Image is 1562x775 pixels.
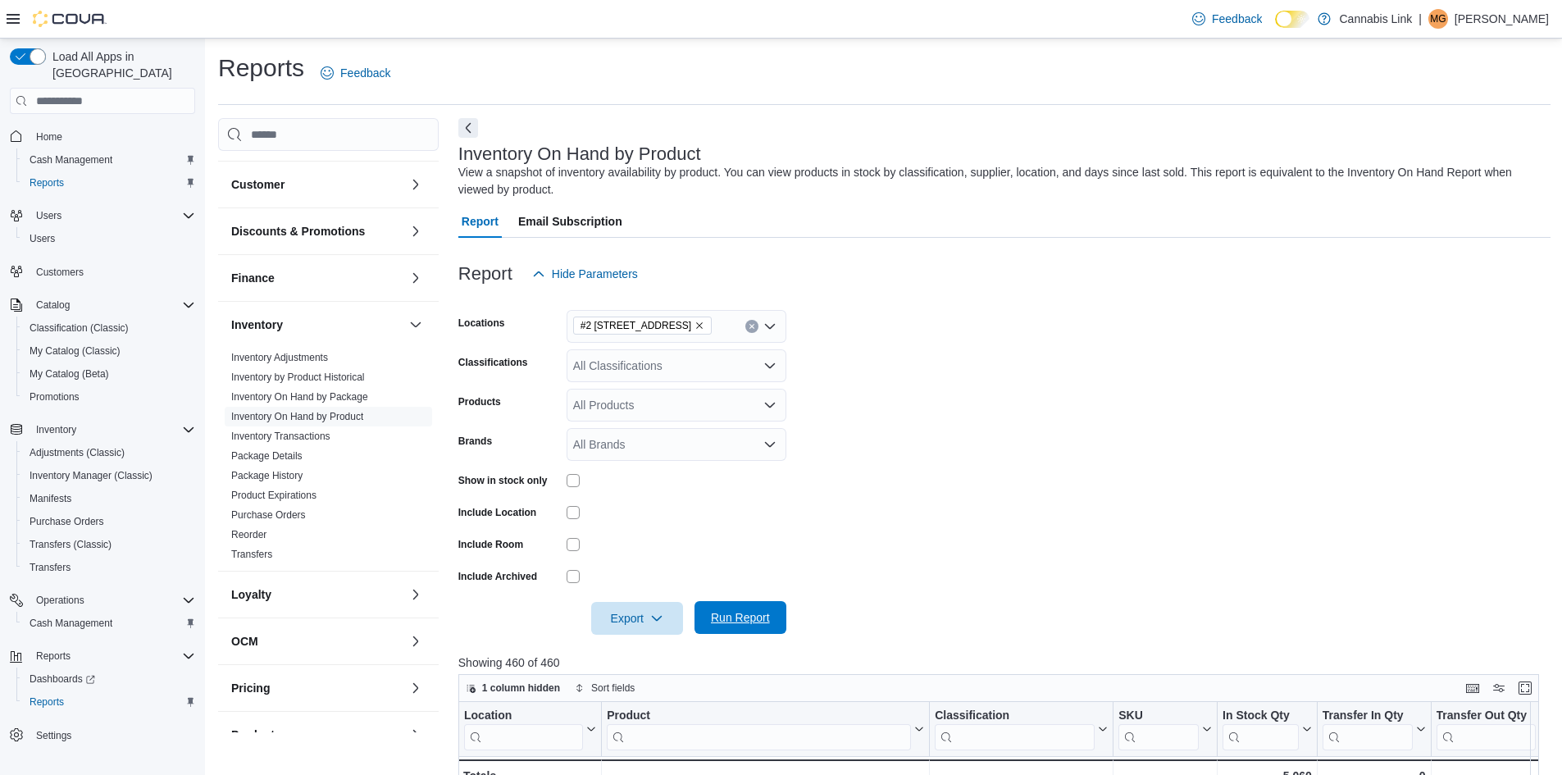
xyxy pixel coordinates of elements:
[694,321,704,331] button: Remove #2 1149 Western Rd. from selection in this group
[30,125,195,146] span: Home
[1323,709,1413,724] div: Transfer In Qty
[30,420,195,440] span: Inventory
[601,602,673,635] span: Export
[1339,9,1412,29] p: Cannabis Link
[30,590,195,610] span: Operations
[464,709,583,750] div: Location
[3,589,202,612] button: Operations
[36,729,71,742] span: Settings
[231,430,330,443] span: Inventory Transactions
[607,709,924,750] button: Product
[30,206,195,226] span: Users
[763,359,776,372] button: Open list of options
[23,173,71,193] a: Reports
[23,489,195,508] span: Manifests
[763,438,776,451] button: Open list of options
[459,678,567,698] button: 1 column hidden
[231,270,275,286] h3: Finance
[3,204,202,227] button: Users
[1436,709,1548,750] button: Transfer Out Qty
[1275,28,1276,29] span: Dark Mode
[607,709,911,750] div: Product
[3,418,202,441] button: Inventory
[23,669,102,689] a: Dashboards
[711,609,770,626] span: Run Report
[23,229,195,248] span: Users
[1223,709,1299,750] div: In Stock Qty
[406,175,426,194] button: Customer
[46,48,195,81] span: Load All Apps in [GEOGRAPHIC_DATA]
[1118,709,1212,750] button: SKU
[30,515,104,528] span: Purchase Orders
[16,227,202,250] button: Users
[16,340,202,362] button: My Catalog (Classic)
[231,176,403,193] button: Customer
[16,441,202,464] button: Adjustments (Classic)
[30,646,195,666] span: Reports
[231,489,316,502] span: Product Expirations
[30,538,112,551] span: Transfers (Classic)
[23,150,195,170] span: Cash Management
[23,443,131,463] a: Adjustments (Classic)
[458,474,548,487] label: Show in stock only
[16,556,202,579] button: Transfers
[518,205,622,238] span: Email Subscription
[458,538,523,551] label: Include Room
[231,372,365,383] a: Inventory by Product Historical
[30,262,195,282] span: Customers
[458,118,478,138] button: Next
[3,645,202,668] button: Reports
[1323,709,1426,750] button: Transfer In Qty
[935,709,1095,750] div: Classification
[36,594,84,607] span: Operations
[231,411,363,422] a: Inventory On Hand by Product
[458,395,501,408] label: Products
[231,351,328,364] span: Inventory Adjustments
[30,262,90,282] a: Customers
[30,492,71,505] span: Manifests
[458,144,701,164] h3: Inventory On Hand by Product
[1223,709,1312,750] button: In Stock Qty
[23,692,195,712] span: Reports
[30,672,95,686] span: Dashboards
[1515,678,1535,698] button: Enter fullscreen
[3,260,202,284] button: Customers
[23,387,195,407] span: Promotions
[231,490,316,501] a: Product Expirations
[36,299,70,312] span: Catalog
[231,223,403,239] button: Discounts & Promotions
[23,613,195,633] span: Cash Management
[23,173,195,193] span: Reports
[231,431,330,442] a: Inventory Transactions
[231,223,365,239] h3: Discounts & Promotions
[16,487,202,510] button: Manifests
[591,682,635,695] span: Sort fields
[23,512,111,531] a: Purchase Orders
[23,535,195,554] span: Transfers (Classic)
[231,680,403,696] button: Pricing
[1212,11,1262,27] span: Feedback
[231,548,272,561] span: Transfers
[745,320,758,333] button: Clear input
[935,709,1095,724] div: Classification
[1463,678,1482,698] button: Keyboard shortcuts
[573,317,712,335] span: #2 1149 Western Rd.
[231,469,303,482] span: Package History
[464,709,596,750] button: Location
[458,435,492,448] label: Brands
[30,153,112,166] span: Cash Management
[30,295,76,315] button: Catalog
[231,680,270,696] h3: Pricing
[23,512,195,531] span: Purchase Orders
[23,489,78,508] a: Manifests
[3,124,202,148] button: Home
[23,466,159,486] a: Inventory Manager (Classic)
[231,633,258,650] h3: OCM
[3,723,202,747] button: Settings
[36,130,62,144] span: Home
[406,585,426,604] button: Loyalty
[231,586,271,603] h3: Loyalty
[23,466,195,486] span: Inventory Manager (Classic)
[30,646,77,666] button: Reports
[30,206,68,226] button: Users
